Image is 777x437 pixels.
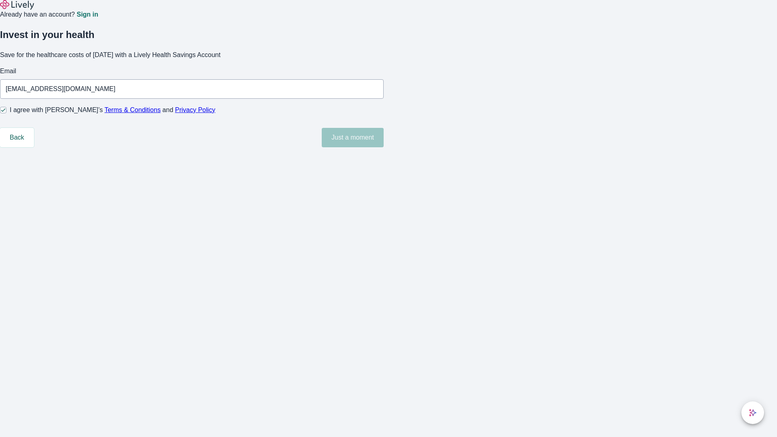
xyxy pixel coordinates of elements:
a: Privacy Policy [175,106,216,113]
a: Terms & Conditions [104,106,161,113]
svg: Lively AI Assistant [749,409,757,417]
span: I agree with [PERSON_NAME]’s and [10,105,215,115]
a: Sign in [76,11,98,18]
button: chat [741,401,764,424]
